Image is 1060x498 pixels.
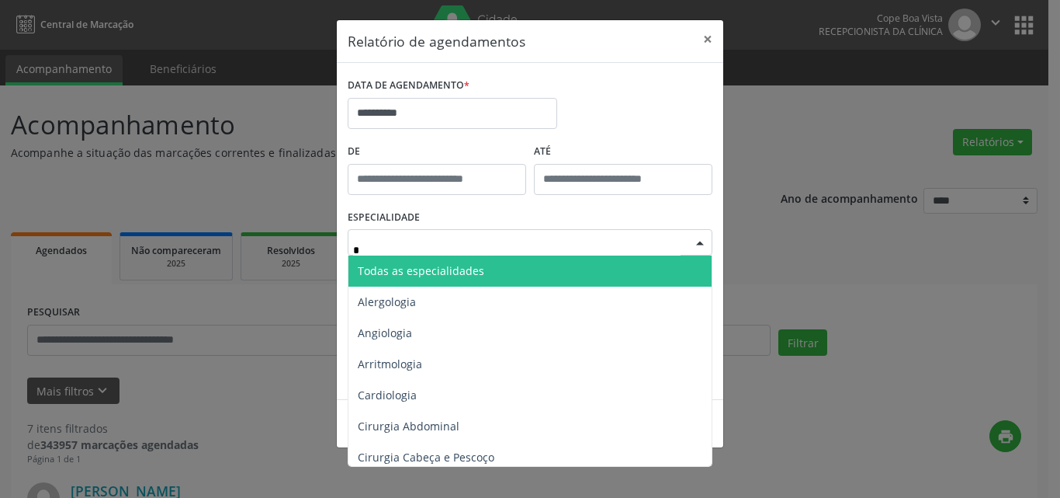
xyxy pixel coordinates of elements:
[348,206,420,230] label: ESPECIALIDADE
[358,263,484,278] span: Todas as especialidades
[358,388,417,402] span: Cardiologia
[348,74,469,98] label: DATA DE AGENDAMENTO
[358,419,459,434] span: Cirurgia Abdominal
[358,357,422,371] span: Arritmologia
[358,450,494,465] span: Cirurgia Cabeça e Pescoço
[358,294,416,309] span: Alergologia
[358,326,412,340] span: Angiologia
[348,140,526,164] label: De
[534,140,712,164] label: ATÉ
[348,31,525,51] h5: Relatório de agendamentos
[692,20,723,58] button: Close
